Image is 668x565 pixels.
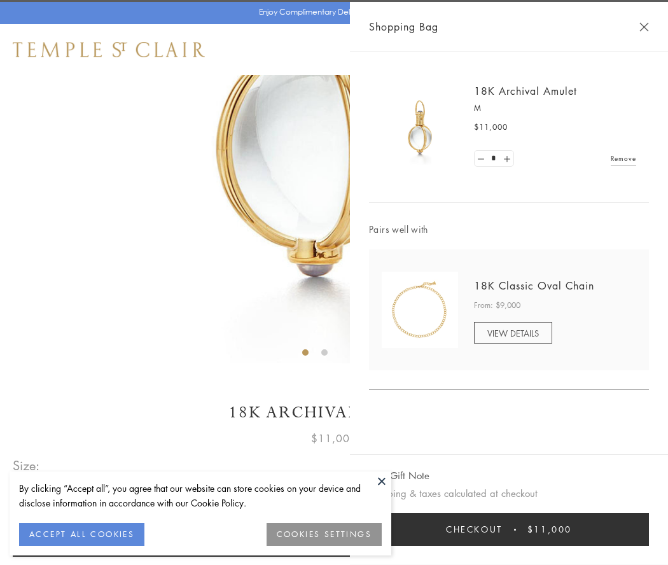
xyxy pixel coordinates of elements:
[369,485,649,501] p: Shipping & taxes calculated at checkout
[474,102,636,115] p: M
[311,430,357,447] span: $11,000
[474,121,508,134] span: $11,000
[382,89,458,165] img: 18K Archival Amulet
[475,151,487,167] a: Set quantity to 0
[369,513,649,546] button: Checkout $11,000
[13,455,41,476] span: Size:
[267,523,382,546] button: COOKIES SETTINGS
[500,151,513,167] a: Set quantity to 2
[474,279,594,293] a: 18K Classic Oval Chain
[474,322,552,344] a: VIEW DETAILS
[369,468,429,484] button: Add Gift Note
[13,42,205,57] img: Temple St. Clair
[446,522,503,536] span: Checkout
[382,272,458,348] img: N88865-OV18
[487,327,539,339] span: VIEW DETAILS
[369,18,438,35] span: Shopping Bag
[13,401,655,424] h1: 18K Archival Amulet
[611,151,636,165] a: Remove
[639,22,649,32] button: Close Shopping Bag
[474,299,520,312] span: From: $9,000
[474,84,577,98] a: 18K Archival Amulet
[259,6,403,18] p: Enjoy Complimentary Delivery & Returns
[369,222,649,237] span: Pairs well with
[527,522,572,536] span: $11,000
[19,523,144,546] button: ACCEPT ALL COOKIES
[19,481,382,510] div: By clicking “Accept all”, you agree that our website can store cookies on your device and disclos...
